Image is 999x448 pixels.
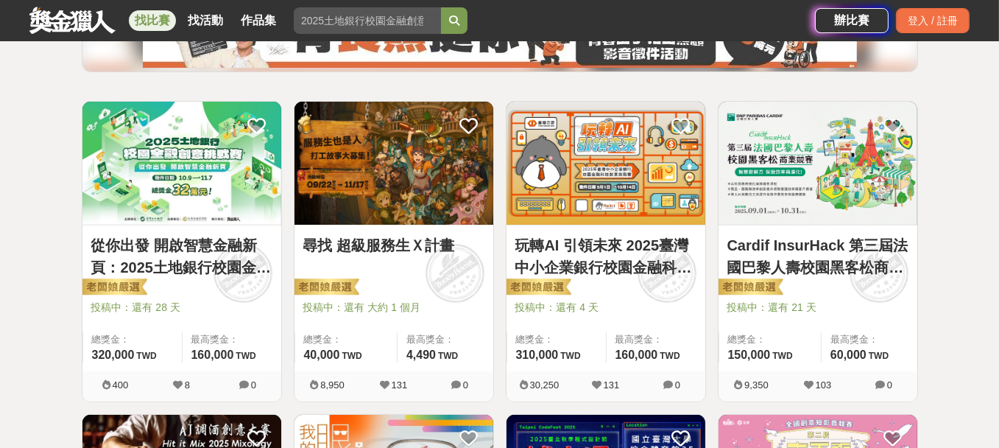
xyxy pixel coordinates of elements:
a: Cover Image [82,102,281,225]
a: Cover Image [294,102,493,225]
img: Cover Image [294,102,493,225]
img: 老闆娘嚴選 [80,278,147,298]
span: 131 [392,379,408,391]
span: TWD [869,351,889,361]
img: 老闆娘嚴選 [292,278,359,298]
img: Cover Image [719,102,917,225]
span: 310,000 [516,349,559,361]
img: 老闆娘嚴選 [716,278,783,298]
span: 總獎金： [304,332,388,347]
span: 131 [604,379,620,391]
span: 30,250 [530,379,559,391]
input: 2025土地銀行校園金融創意挑戰賽：從你出發 開啟智慧金融新頁 [294,7,441,34]
span: 投稿中：還有 28 天 [91,300,272,315]
span: 總獎金： [516,332,597,347]
span: 總獎金： [728,332,812,347]
a: 辦比賽 [815,8,889,33]
a: 從你出發 開啟智慧金融新頁：2025土地銀行校園金融創意挑戰賽 [91,234,272,279]
span: 4,490 [406,349,436,361]
a: Cover Image [506,102,705,225]
a: Cardif InsurHack 第三屆法國巴黎人壽校園黑客松商業競賽 [727,234,908,279]
span: 0 [251,379,256,391]
span: 8 [185,379,190,391]
span: 0 [887,379,892,391]
a: 作品集 [235,10,282,31]
span: 0 [675,379,680,391]
span: 最高獎金： [830,332,908,347]
span: 60,000 [830,349,866,361]
span: 9,350 [744,379,769,391]
span: 總獎金： [92,332,173,347]
span: 160,000 [615,349,658,361]
img: Cover Image [506,102,705,225]
span: TWD [772,351,792,361]
a: Cover Image [719,102,917,225]
span: 103 [816,379,832,391]
a: 玩轉AI 引領未來 2025臺灣中小企業銀行校園金融科技創意挑戰賽 [515,234,696,279]
span: TWD [560,351,580,361]
span: 150,000 [728,349,771,361]
img: Cover Image [82,102,281,225]
span: 160,000 [191,349,234,361]
span: 最高獎金： [191,332,272,347]
span: 投稿中：還有 4 天 [515,300,696,315]
span: 0 [463,379,468,391]
span: 投稿中：還有 大約 1 個月 [303,300,484,315]
span: 320,000 [92,349,135,361]
span: 最高獎金： [615,332,696,347]
a: 找比賽 [129,10,176,31]
span: 投稿中：還有 21 天 [727,300,908,315]
a: 找活動 [182,10,229,31]
span: TWD [660,351,679,361]
span: 最高獎金： [406,332,484,347]
a: 尋找 超級服務生Ｘ計畫 [303,234,484,256]
div: 登入 / 註冊 [896,8,970,33]
span: 8,950 [320,379,345,391]
span: TWD [136,351,156,361]
span: 40,000 [304,349,340,361]
span: TWD [236,351,255,361]
img: 老闆娘嚴選 [504,278,571,298]
span: 400 [113,379,129,391]
span: TWD [438,351,458,361]
span: TWD [342,351,361,361]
